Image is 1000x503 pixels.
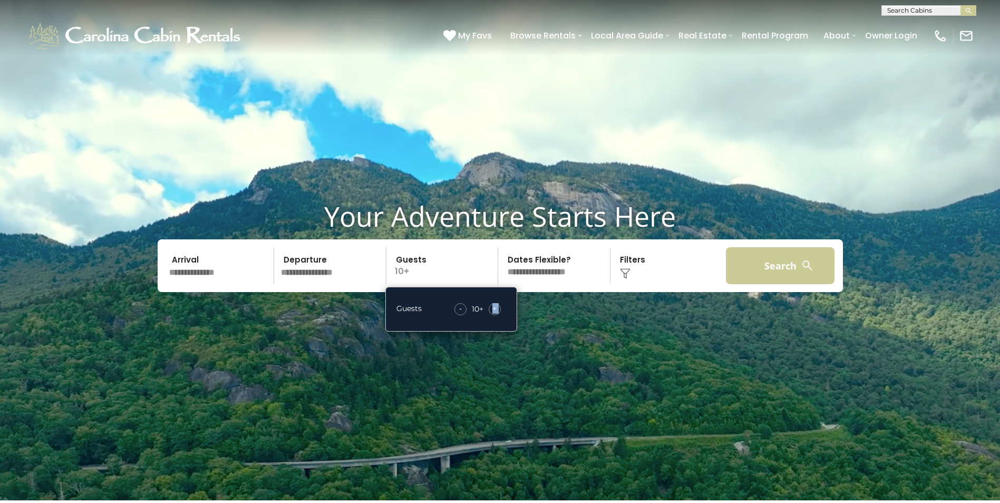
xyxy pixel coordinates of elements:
[801,259,814,272] img: search-regular-white.png
[673,26,732,45] a: Real Estate
[959,28,974,43] img: mail-regular-white.png
[443,29,494,43] a: My Favs
[620,268,630,279] img: filter--v1.png
[933,28,948,43] img: phone-regular-white.png
[492,303,497,314] span: +
[726,247,835,284] button: Search
[396,305,422,313] h5: Guests
[860,26,923,45] a: Owner Login
[586,26,668,45] a: Local Area Guide
[26,20,245,52] img: White-1-1-2.png
[390,247,498,284] p: 10+
[449,303,506,315] div: +
[458,29,492,42] span: My Favs
[818,26,855,45] a: About
[8,200,992,233] h1: Your Adventure Starts Here
[736,26,813,45] a: Rental Program
[472,304,479,314] div: 10
[505,26,581,45] a: Browse Rentals
[459,303,462,314] span: -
